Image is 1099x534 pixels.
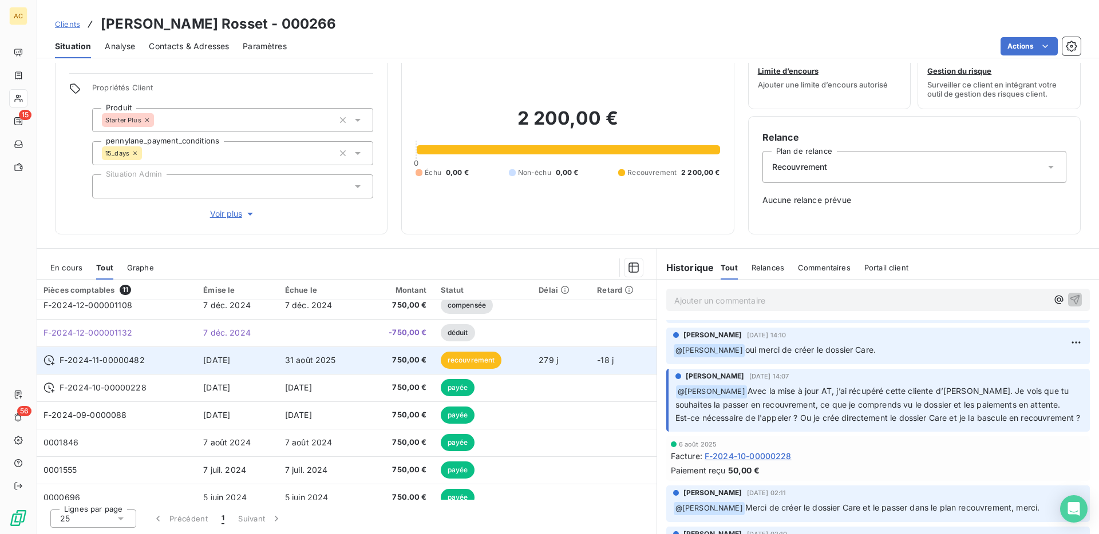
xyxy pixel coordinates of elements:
[285,465,328,475] span: 7 juil. 2024
[373,354,427,366] span: 750,00 €
[373,437,427,448] span: 750,00 €
[745,345,876,354] span: oui merci de créer le dossier Care.
[203,465,246,475] span: 7 juil. 2024
[686,371,745,381] span: [PERSON_NAME]
[674,502,745,515] span: @ [PERSON_NAME]
[798,263,851,272] span: Commentaires
[203,410,230,420] span: [DATE]
[285,382,312,392] span: [DATE]
[752,263,784,272] span: Relances
[705,450,792,462] span: F-2024-10-00000228
[597,355,614,365] span: -18 j
[55,18,80,30] a: Clients
[441,461,475,479] span: payée
[373,492,427,503] span: 750,00 €
[373,300,427,311] span: 750,00 €
[9,509,27,527] img: Logo LeanPay
[657,261,714,274] h6: Historique
[671,450,702,462] span: Facture :
[679,441,717,448] span: 6 août 2025
[44,410,127,420] span: F-2024-09-0000088
[747,489,786,496] span: [DATE] 02:11
[441,297,493,314] span: compensée
[215,507,231,531] button: 1
[60,382,147,393] span: F-2024-10-00000228
[373,409,427,421] span: 750,00 €
[671,464,726,476] span: Paiement reçu
[446,168,469,178] span: 0,00 €
[927,66,991,75] span: Gestion du risque
[44,492,80,502] span: 0000696
[556,168,579,178] span: 0,00 €
[728,464,760,476] span: 50,00 €
[749,373,789,380] span: [DATE] 14:07
[44,437,78,447] span: 0001846
[142,148,151,158] input: Ajouter une valeur
[9,112,27,130] a: 15
[1060,495,1088,523] div: Open Intercom Messenger
[120,285,131,295] span: 11
[762,194,1066,206] span: Aucune relance prévue
[762,130,1066,144] h6: Relance
[285,300,333,310] span: 7 déc. 2024
[203,437,251,447] span: 7 août 2024
[60,513,70,524] span: 25
[203,285,271,294] div: Émise le
[441,285,525,294] div: Statut
[441,434,475,451] span: payée
[373,327,427,338] span: -750,00 €
[425,168,441,178] span: Échu
[518,168,551,178] span: Non-échu
[210,208,256,220] span: Voir plus
[92,208,373,220] button: Voir plus
[414,158,418,168] span: 0
[50,263,82,272] span: En cours
[441,407,475,424] span: payée
[683,330,742,340] span: [PERSON_NAME]
[285,355,336,365] span: 31 août 2025
[9,7,27,25] div: AC
[149,41,229,52] span: Contacts & Adresses
[373,464,427,476] span: 750,00 €
[96,263,113,272] span: Tout
[772,161,828,173] span: Recouvrement
[747,332,786,338] span: [DATE] 14:10
[105,117,141,123] span: Starter Plus
[597,285,649,294] div: Retard
[222,513,224,524] span: 1
[154,115,163,125] input: Ajouter une valeur
[105,150,129,157] span: 15_days
[102,181,111,192] input: Ajouter une valeur
[55,41,91,52] span: Situation
[101,14,336,34] h3: [PERSON_NAME] Rosset - 000266
[758,66,819,75] span: Limite d’encours
[285,492,329,502] span: 5 juin 2024
[17,406,31,416] span: 56
[44,465,77,475] span: 0001555
[92,83,373,99] span: Propriétés Client
[758,80,888,89] span: Ajouter une limite d’encours autorisé
[681,168,720,178] span: 2 200,00 €
[373,285,427,294] div: Montant
[441,489,475,506] span: payée
[55,19,80,29] span: Clients
[373,382,427,393] span: 750,00 €
[676,385,747,398] span: @ [PERSON_NAME]
[203,382,230,392] span: [DATE]
[674,344,745,357] span: @ [PERSON_NAME]
[285,285,359,294] div: Échue le
[1001,37,1058,55] button: Actions
[60,354,145,366] span: F-2024-11-00000482
[745,503,1040,512] span: Merci de créer le dossier Care et le passer dans le plan recouvrement, merci.
[441,379,475,396] span: payée
[627,168,677,178] span: Recouvrement
[44,285,189,295] div: Pièces comptables
[285,410,312,420] span: [DATE]
[285,437,333,447] span: 7 août 2024
[127,263,154,272] span: Graphe
[441,352,502,369] span: recouvrement
[44,300,132,310] span: F-2024-12-000001108
[539,285,583,294] div: Délai
[918,36,1081,109] button: Gestion du risqueSurveiller ce client en intégrant votre outil de gestion des risques client.
[231,507,289,531] button: Suivant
